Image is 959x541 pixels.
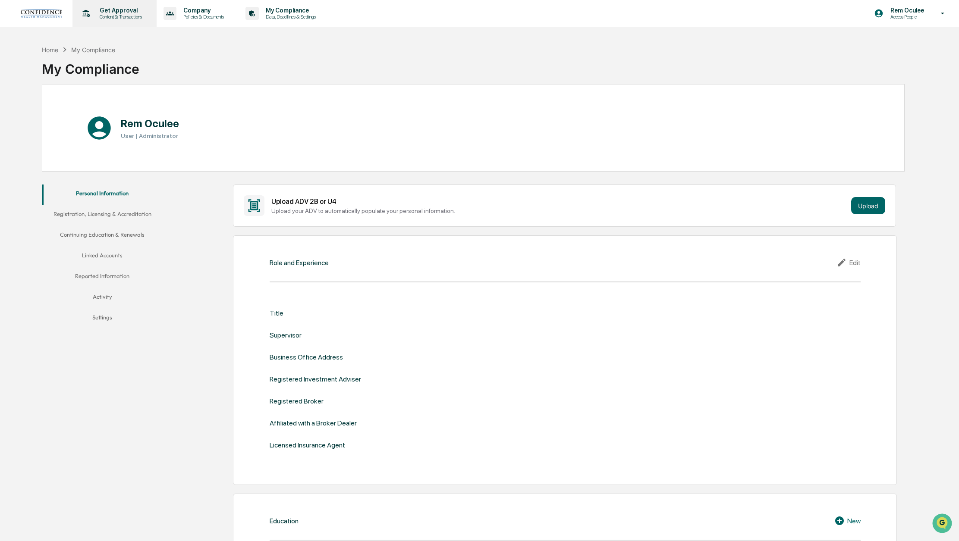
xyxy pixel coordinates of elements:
[9,18,157,32] p: How can we help?
[270,419,357,427] div: Affiliated with a Broker Dealer
[270,331,302,339] div: Supervisor
[86,146,104,153] span: Pylon
[270,375,361,383] div: Registered Investment Adviser
[42,267,163,288] button: Reported Information
[9,66,24,81] img: 1746055101610-c473b297-6a78-478c-a979-82029cc54cd1
[834,516,861,526] div: New
[5,105,59,121] a: 🖐️Preclearance
[17,125,54,134] span: Data Lookup
[270,259,329,267] div: Role and Experience
[9,126,16,133] div: 🔎
[270,517,299,525] div: Education
[931,513,955,536] iframe: Open customer support
[93,14,146,20] p: Content & Transactions
[270,441,345,449] div: Licensed Insurance Agent
[93,7,146,14] p: Get Approval
[42,54,139,77] div: My Compliance
[259,14,320,20] p: Data, Deadlines & Settings
[42,309,163,329] button: Settings
[17,109,56,117] span: Preclearance
[9,109,16,116] div: 🖐️
[63,109,69,116] div: 🗄️
[42,226,163,247] button: Continuing Education & Renewals
[176,14,228,20] p: Policies & Documents
[42,288,163,309] button: Activity
[851,197,885,214] button: Upload
[29,66,141,75] div: Start new chat
[42,185,163,329] div: secondary tabs example
[836,257,861,268] div: Edit
[42,46,58,53] div: Home
[42,185,163,205] button: Personal Information
[884,7,928,14] p: Rem Oculee
[121,132,179,139] h3: User | Administrator
[29,75,109,81] div: We're available if you need us!
[121,117,179,130] h1: Rem Oculee
[147,69,157,79] button: Start new chat
[59,105,110,121] a: 🗄️Attestations
[71,46,115,53] div: My Compliance
[270,309,283,317] div: Title
[21,9,62,18] img: logo
[884,14,928,20] p: Access People
[71,109,107,117] span: Attestations
[259,7,320,14] p: My Compliance
[176,7,228,14] p: Company
[270,353,343,361] div: Business Office Address
[271,197,848,206] div: Upload ADV 2B or U4
[61,146,104,153] a: Powered byPylon
[271,207,848,214] div: Upload your ADV to automatically populate your personal information.
[42,205,163,226] button: Registration, Licensing & Accreditation
[270,397,324,405] div: Registered Broker
[5,122,58,137] a: 🔎Data Lookup
[42,247,163,267] button: Linked Accounts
